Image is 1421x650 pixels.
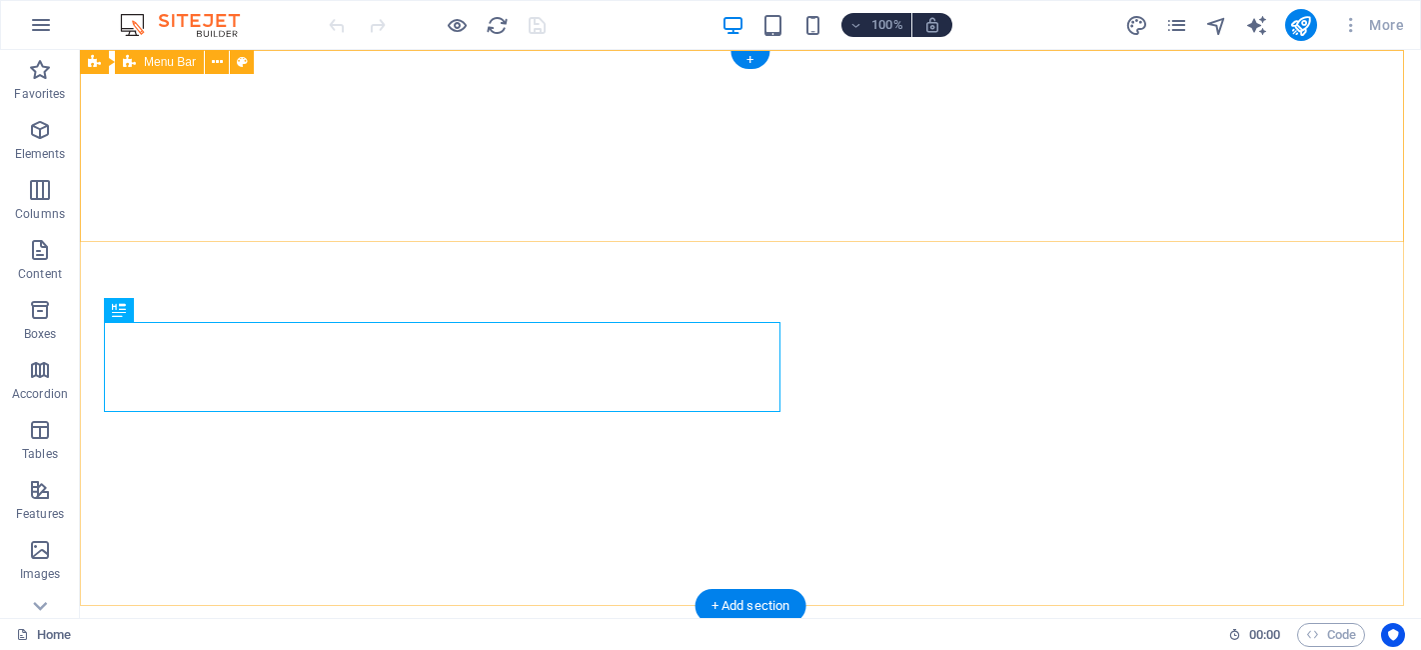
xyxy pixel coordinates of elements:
[1205,14,1228,37] i: Navigator
[18,266,62,282] p: Content
[445,13,469,37] button: Click here to leave preview mode and continue editing
[15,206,65,222] p: Columns
[1285,9,1317,41] button: publish
[871,13,903,37] h6: 100%
[1297,623,1365,647] button: Code
[1249,623,1280,647] span: 00 00
[16,506,64,522] p: Features
[1165,13,1189,37] button: pages
[1245,13,1269,37] button: text_generator
[14,86,65,102] p: Favorites
[1306,623,1356,647] span: Code
[1341,15,1404,35] span: More
[485,13,509,37] button: reload
[16,623,71,647] a: Click to cancel selection. Double-click to open Pages
[1228,623,1281,647] h6: Session time
[1333,9,1412,41] button: More
[15,146,66,162] p: Elements
[730,51,769,69] div: +
[115,13,265,37] img: Editor Logo
[923,16,941,34] i: On resize automatically adjust zoom level to fit chosen device.
[12,386,68,402] p: Accordion
[20,566,61,582] p: Images
[1125,14,1148,37] i: Design (Ctrl+Alt+Y)
[1165,14,1188,37] i: Pages (Ctrl+Alt+S)
[841,13,912,37] button: 100%
[1289,14,1312,37] i: Publish
[1245,14,1268,37] i: AI Writer
[1263,627,1266,642] span: :
[24,326,57,342] p: Boxes
[1205,13,1229,37] button: navigator
[1381,623,1405,647] button: Usercentrics
[1125,13,1149,37] button: design
[486,14,509,37] i: Reload page
[696,589,806,623] div: + Add section
[22,446,58,462] p: Tables
[144,56,196,68] span: Menu Bar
